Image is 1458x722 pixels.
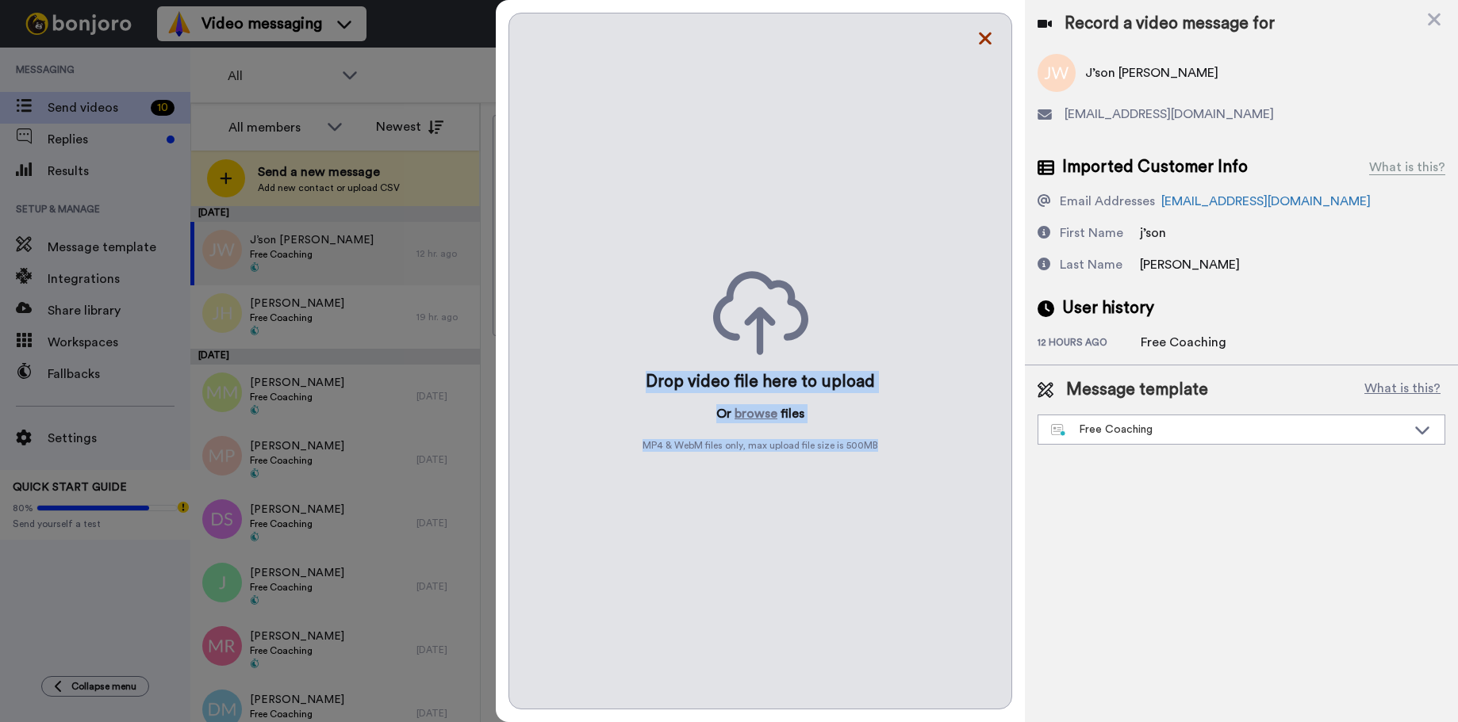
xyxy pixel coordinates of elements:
[643,439,878,452] span: MP4 & WebM files only, max upload file size is 500 MB
[1060,255,1122,274] div: Last Name
[1038,336,1141,352] div: 12 hours ago
[1065,105,1274,124] span: [EMAIL_ADDRESS][DOMAIN_NAME]
[1060,223,1123,243] div: First Name
[1360,378,1445,402] button: What is this?
[646,371,875,393] div: Drop video file here to upload
[735,404,777,423] button: browse
[716,404,804,423] p: Or files
[1062,296,1154,320] span: User history
[1161,195,1371,208] a: [EMAIL_ADDRESS][DOMAIN_NAME]
[1060,192,1155,211] div: Email Addresses
[1051,424,1066,437] img: nextgen-template.svg
[1141,333,1226,352] div: Free Coaching
[1062,155,1248,179] span: Imported Customer Info
[1066,378,1208,402] span: Message template
[1369,158,1445,177] div: What is this?
[1140,227,1166,239] span: j’son
[1140,258,1240,271] span: [PERSON_NAME]
[1051,422,1406,437] div: Free Coaching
